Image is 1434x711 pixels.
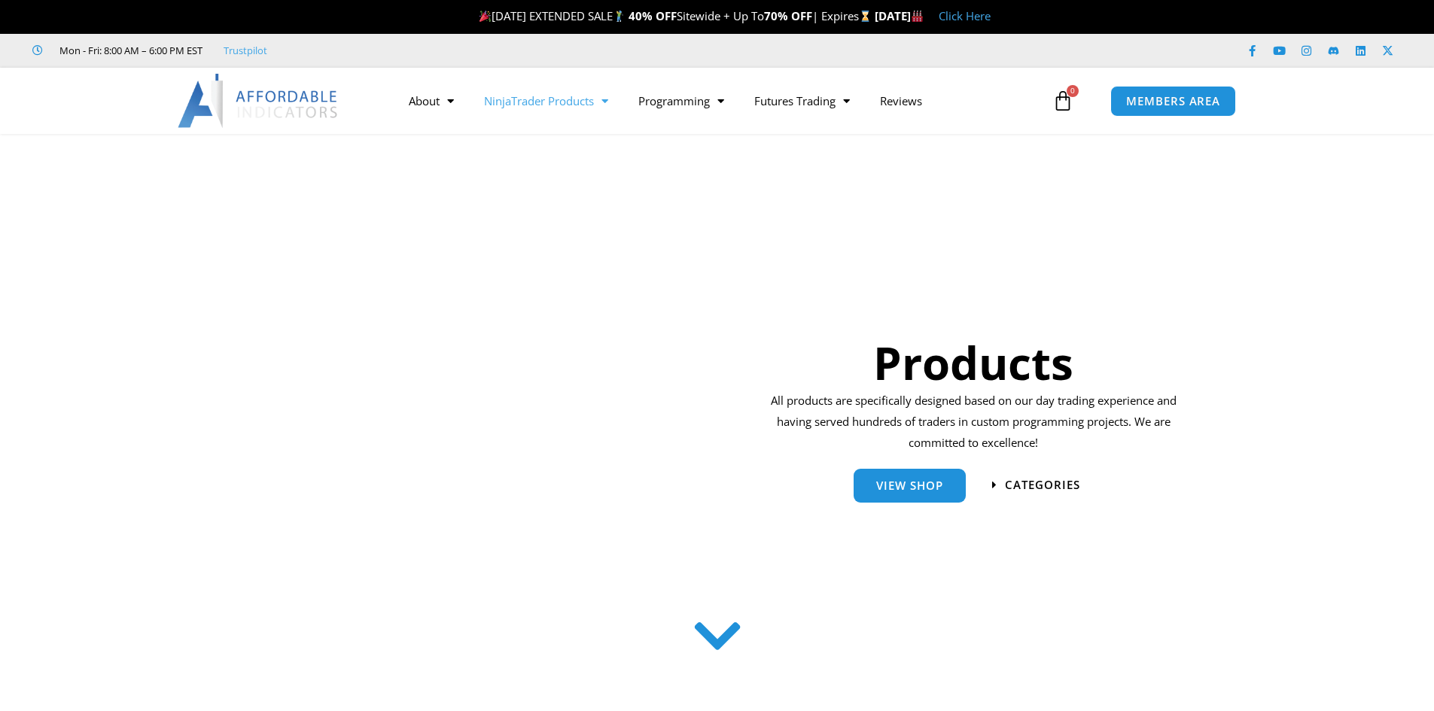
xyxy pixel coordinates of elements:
[394,84,1049,118] nav: Menu
[854,469,966,503] a: View Shop
[480,11,491,22] img: 🎉
[876,480,943,491] span: View Shop
[764,8,812,23] strong: 70% OFF
[1126,96,1220,107] span: MEMBERS AREA
[56,41,202,59] span: Mon - Fri: 8:00 AM – 6:00 PM EST
[613,11,625,22] img: 🏌️‍♂️
[875,8,924,23] strong: [DATE]
[1067,85,1079,97] span: 0
[629,8,677,23] strong: 40% OFF
[992,479,1080,491] a: categories
[476,8,875,23] span: [DATE] EXTENDED SALE Sitewide + Up To | Expires
[623,84,739,118] a: Programming
[469,84,623,118] a: NinjaTrader Products
[766,390,1182,454] p: All products are specifically designed based on our day trading experience and having served hund...
[860,11,871,22] img: ⌛
[394,84,469,118] a: About
[1005,479,1080,491] span: categories
[865,84,937,118] a: Reviews
[939,8,991,23] a: Click Here
[739,84,865,118] a: Futures Trading
[224,41,267,59] a: Trustpilot
[178,74,339,128] img: LogoAI | Affordable Indicators – NinjaTrader
[1030,79,1096,123] a: 0
[766,331,1182,394] h1: Products
[285,209,684,591] img: ProductsSection scaled | Affordable Indicators – NinjaTrader
[912,11,923,22] img: 🏭
[1110,86,1236,117] a: MEMBERS AREA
